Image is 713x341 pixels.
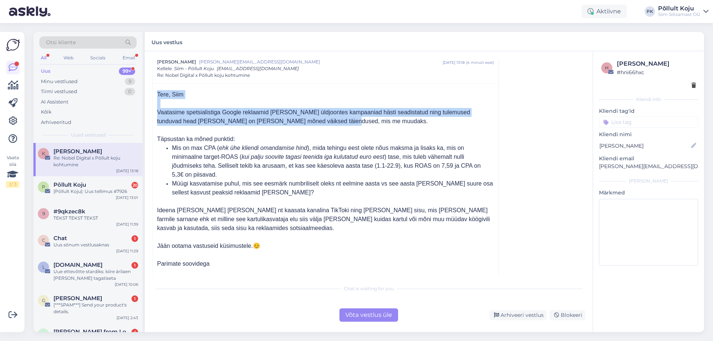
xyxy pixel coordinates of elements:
[53,262,102,268] span: Laen.ee
[53,215,138,222] div: TEKST TEKST TEKST
[53,208,85,215] span: #9qkzec8k
[174,66,214,71] span: Siim - Põllult Koju
[124,88,135,95] div: 0
[53,302,138,315] div: [***SPAM***] Send your product's details.
[172,180,493,196] span: Müügi kasvatamise puhul, mis see eesmärk numbriliselt oleks nt eelmine aasta vs see aasta [PERSON...
[116,248,138,254] div: [DATE] 11:29
[489,310,547,320] div: Arhiveeri vestlus
[116,195,138,200] div: [DATE] 13:01
[157,72,250,79] span: Re: Nobel Digital x Põllult koju kohtumine
[599,178,698,184] div: [PERSON_NAME]
[53,235,67,242] span: Chat
[599,131,698,138] p: Kliendi nimi
[658,6,700,12] div: Põllult Koju
[443,60,465,65] div: [DATE] 13:18
[42,211,45,216] span: 9
[117,315,138,321] div: [DATE] 2:43
[645,6,655,17] div: PK
[53,188,138,195] div: [Põllult Koju]: Uus tellimus #7926
[62,53,75,63] div: Web
[599,142,690,150] input: Lisa nimi
[199,59,443,65] span: [PERSON_NAME][EMAIL_ADDRESS][DOMAIN_NAME]
[42,237,45,243] span: C
[71,132,105,138] span: Uued vestlused
[157,136,235,142] span: Täpsustan ka mõned punktid:
[599,96,698,103] div: Kliendi info
[131,329,138,335] div: 4
[172,163,481,178] span: Selliselt tekib ka arusaam, et kas see käesoleva aasta tase (1.1-22.9), kus ROAS on 7,59 ja CPA o...
[157,207,490,231] span: Ideena [PERSON_NAME] [PERSON_NAME] nt kaasata kanalina TikToki ning [PERSON_NAME] sisu, mis [PERS...
[253,243,260,249] span: 😊
[6,154,19,188] div: Vaata siia
[39,53,48,63] div: All
[617,59,696,68] div: [PERSON_NAME]
[658,6,709,17] a: Põllult KojuSiim Siitsamast OÜ
[89,53,107,63] div: Socials
[582,5,627,18] div: Aktiivne
[599,107,698,115] p: Kliendi tag'id
[53,295,102,302] span: George Kobby
[157,109,470,124] span: Vaatasime spetsialistiga Google reklaamid [PERSON_NAME] üldjoontes kampaaniad hästi seadistatud n...
[617,68,696,76] div: # hni66hxc
[550,310,585,320] div: Blokeeri
[157,260,209,267] span: Parimate soovidega
[53,242,138,248] div: Uus sõnum vestlusaknas
[116,222,138,227] div: [DATE] 11:39
[339,308,398,322] div: Võta vestlus üle
[605,65,609,71] span: h
[53,268,138,282] div: Uue ettevõtte stardiks: kiire ärilaen [PERSON_NAME] tagatiseta
[6,181,19,188] div: 2 / 3
[41,68,51,75] div: Uus
[41,98,68,106] div: AI Assistent
[42,264,45,270] span: L
[131,182,138,188] div: 20
[115,282,138,287] div: [DATE] 10:06
[157,91,183,98] span: Tere, Siim
[53,155,138,168] div: Re: Nobel Digital x Põllult koju kohtumine
[116,168,138,174] div: [DATE] 13:18
[53,328,131,335] span: Roxana from Logistia Route Planner
[599,189,698,197] p: Märkmed
[152,36,182,46] label: Uus vestlus
[131,262,138,269] div: 1
[42,184,45,190] span: P
[157,243,253,249] span: Jään ootama vastuseid küsimustele.
[152,285,585,292] div: Chat is waiting for you
[125,78,135,85] div: 9
[599,117,698,128] input: Lisa tag
[658,12,700,17] div: Siim Siitsamast OÜ
[42,151,45,156] span: K
[242,154,384,160] i: kui palju soovite tagasi teenida iga kulutatud euro eest
[53,148,102,155] span: Karin-Liis Tambaum
[42,331,45,337] span: R
[42,298,45,303] span: G
[6,38,20,52] img: Askly Logo
[131,235,138,242] div: 1
[46,39,76,46] span: Otsi kliente
[41,78,78,85] div: Minu vestlused
[157,66,173,71] span: Kellele :
[172,145,464,169] span: Mis on max CPA ( ), mida tehingu eest olete nõus maksma ja lisaks ka, mis on minimaalne target-RO...
[41,108,52,116] div: Kõik
[466,60,494,65] div: ( 4 minuti eest )
[219,145,307,151] i: ehk ühe kliendi omandamise hind
[41,119,71,126] div: Arhiveeritud
[217,66,299,71] span: [EMAIL_ADDRESS][DOMAIN_NAME]
[119,68,135,75] div: 99+
[157,59,196,65] span: [PERSON_NAME]
[121,53,137,63] div: Email
[599,163,698,170] p: [PERSON_NAME][EMAIL_ADDRESS][DOMAIN_NAME]
[131,295,138,302] div: 1
[53,181,86,188] span: Põllult Koju
[41,88,77,95] div: Tiimi vestlused
[599,155,698,163] p: Kliendi email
